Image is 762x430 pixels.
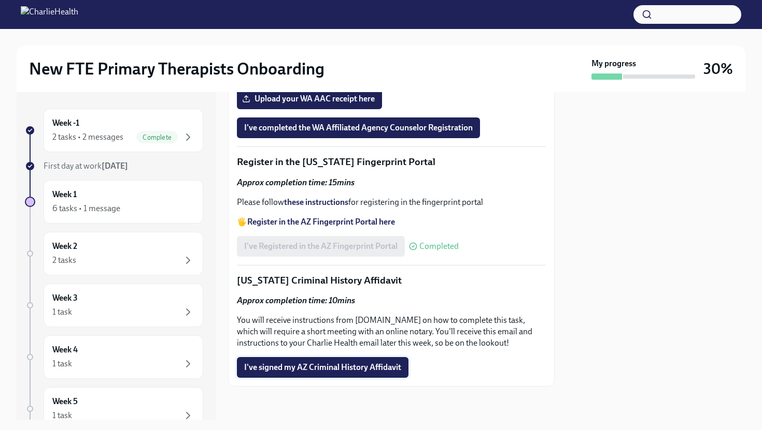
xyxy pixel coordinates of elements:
a: these instructions [284,197,348,207]
h6: Week 4 [52,344,78,355]
a: Week 41 task [25,335,203,379]
a: Register in the AZ Fingerprint Portal here [247,217,395,227]
div: 1 task [52,410,72,421]
p: [US_STATE] Criminal History Affidavit [237,274,546,287]
h6: Week 3 [52,292,78,304]
h2: New FTE Primary Therapists Onboarding [29,58,324,79]
h6: Week 1 [52,189,77,200]
a: First day at work[DATE] [25,160,203,172]
h6: Week -1 [52,117,79,129]
p: 🖐️ [237,216,546,228]
span: I've completed the WA Affiliated Agency Counselor Registration [244,123,473,133]
strong: My progress [591,58,636,69]
p: You will receive instructions from [DOMAIN_NAME] on how to complete this task, which will require... [237,315,546,349]
a: Week 31 task [25,284,203,327]
p: Please follow for registering in the fingerprint portal [237,197,546,208]
div: 1 task [52,306,72,318]
span: I've signed my AZ Criminal History Affidavit [244,362,401,373]
div: 6 tasks • 1 message [52,203,120,214]
a: Week -12 tasks • 2 messagesComplete [25,109,203,152]
button: I've completed the WA Affiliated Agency Counselor Registration [237,117,480,138]
div: 2 tasks • 2 messages [52,131,123,143]
a: Week 22 tasks [25,232,203,275]
div: 2 tasks [52,255,76,266]
h6: Week 5 [52,396,78,407]
p: Register in the [US_STATE] Fingerprint Portal [237,155,546,169]
h6: Week 2 [52,241,77,252]
a: Week 16 tasks • 1 message [25,180,203,224]
span: Completed [419,242,459,250]
span: Upload your WA AAC receipt here [244,94,375,104]
strong: Approx completion time: 10mins [237,295,355,305]
div: 1 task [52,358,72,369]
strong: Approx completion time: 15mins [237,177,355,187]
button: I've signed my AZ Criminal History Affidavit [237,357,408,378]
img: CharlieHealth [21,6,78,23]
strong: [DATE] [102,161,128,171]
h3: 30% [703,60,733,78]
span: Complete [136,134,178,141]
label: Upload your WA AAC receipt here [237,88,382,109]
span: First day at work [44,161,128,171]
